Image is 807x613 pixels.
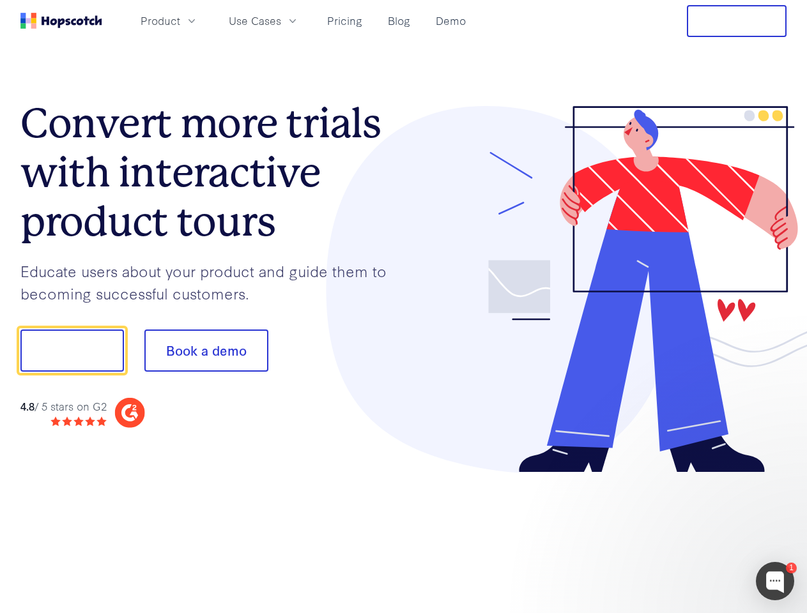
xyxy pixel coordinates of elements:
h1: Convert more trials with interactive product tours [20,99,404,246]
span: Product [141,13,180,29]
button: Book a demo [144,329,268,372]
div: / 5 stars on G2 [20,398,107,414]
div: 1 [786,563,797,573]
button: Use Cases [221,10,307,31]
button: Product [133,10,206,31]
a: Blog [383,10,415,31]
button: Show me! [20,329,124,372]
strong: 4.8 [20,398,35,413]
a: Demo [431,10,471,31]
a: Home [20,13,102,29]
a: Pricing [322,10,367,31]
p: Educate users about your product and guide them to becoming successful customers. [20,260,404,304]
span: Use Cases [229,13,281,29]
button: Free Trial [687,5,787,37]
